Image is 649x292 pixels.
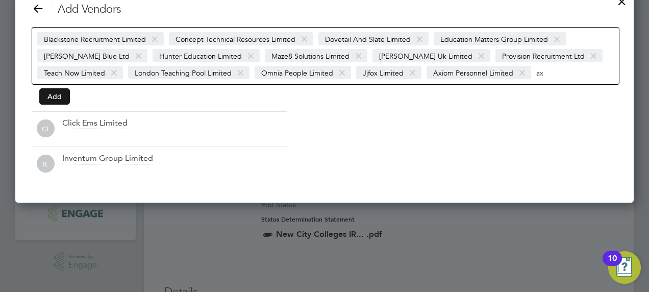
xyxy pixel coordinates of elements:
[32,2,617,17] h3: Add Vendors
[37,32,164,45] span: Blackstone Recruitment Limited
[169,32,313,45] span: Concept Technical Resources Limited
[37,120,55,138] span: CL
[427,66,531,79] span: Axiom Personnel Limited
[37,49,147,62] span: [PERSON_NAME] Blue Ltd
[62,153,153,164] div: Inventum Group Limited
[128,66,249,79] span: London Teaching Pool Limited
[434,32,566,45] span: Education Matters Group Limited
[608,251,641,284] button: Open Resource Center, 10 new notifications
[255,66,351,79] span: Omnia People Limited
[608,258,617,272] div: 10
[37,155,55,173] span: IL
[37,66,123,79] span: Teach Now Limited
[318,32,429,45] span: Dovetail And Slate Limited
[62,118,128,129] div: Click Ems Limited
[153,49,260,62] span: Hunter Education Limited
[39,88,70,105] button: Add
[265,49,367,62] span: Maze8 Solutions Limited
[372,49,490,62] span: [PERSON_NAME] Uk Limited
[495,49,603,62] span: Provision Recruitment Ltd
[536,66,600,79] input: Search vendors...
[356,66,421,79] span: Jjfox Limited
